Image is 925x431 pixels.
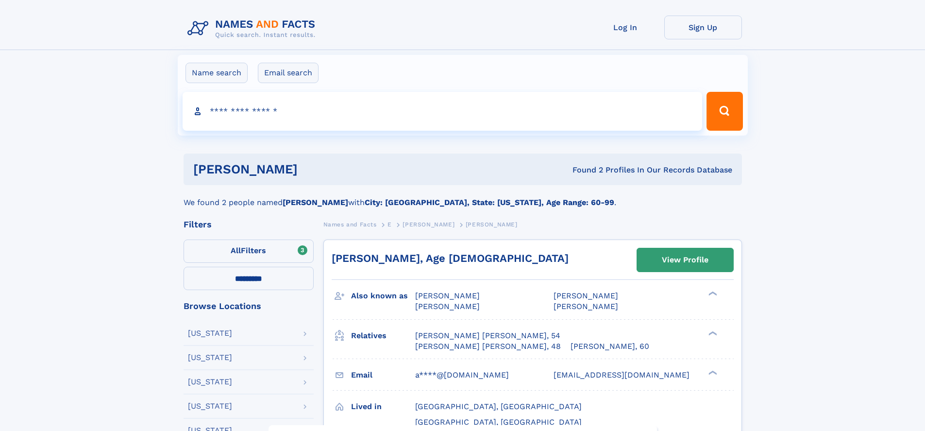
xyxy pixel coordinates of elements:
[415,417,582,427] span: [GEOGRAPHIC_DATA], [GEOGRAPHIC_DATA]
[415,302,480,311] span: [PERSON_NAME]
[332,252,569,264] a: [PERSON_NAME], Age [DEMOGRAPHIC_DATA]
[351,328,415,344] h3: Relatives
[365,198,614,207] b: City: [GEOGRAPHIC_DATA], State: [US_STATE], Age Range: 60-99
[193,163,435,175] h1: [PERSON_NAME]
[188,329,232,337] div: [US_STATE]
[662,249,708,271] div: View Profile
[387,218,392,230] a: E
[403,221,454,228] span: [PERSON_NAME]
[415,291,480,300] span: [PERSON_NAME]
[637,248,733,272] a: View Profile
[415,402,582,411] span: [GEOGRAPHIC_DATA], [GEOGRAPHIC_DATA]
[323,218,377,230] a: Names and Facts
[183,92,703,131] input: search input
[185,63,248,83] label: Name search
[706,369,718,376] div: ❯
[184,240,314,263] label: Filters
[184,302,314,310] div: Browse Locations
[706,291,718,297] div: ❯
[283,198,348,207] b: [PERSON_NAME]
[387,221,392,228] span: E
[571,341,649,352] a: [PERSON_NAME], 60
[184,16,323,42] img: Logo Names and Facts
[184,185,742,208] div: We found 2 people named with .
[587,16,664,39] a: Log In
[435,165,732,175] div: Found 2 Profiles In Our Records Database
[184,220,314,229] div: Filters
[188,354,232,362] div: [US_STATE]
[231,246,241,255] span: All
[554,302,618,311] span: [PERSON_NAME]
[706,330,718,336] div: ❯
[351,367,415,383] h3: Email
[351,288,415,304] h3: Also known as
[188,378,232,386] div: [US_STATE]
[258,63,319,83] label: Email search
[554,291,618,300] span: [PERSON_NAME]
[415,341,561,352] a: [PERSON_NAME] [PERSON_NAME], 48
[415,330,560,341] a: [PERSON_NAME] [PERSON_NAME], 54
[466,221,518,228] span: [PERSON_NAME]
[403,218,454,230] a: [PERSON_NAME]
[188,402,232,410] div: [US_STATE]
[706,92,742,131] button: Search Button
[554,370,690,379] span: [EMAIL_ADDRESS][DOMAIN_NAME]
[664,16,742,39] a: Sign Up
[351,398,415,415] h3: Lived in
